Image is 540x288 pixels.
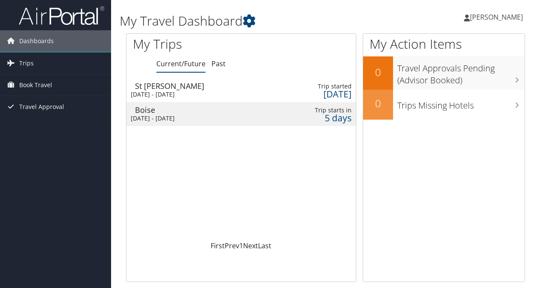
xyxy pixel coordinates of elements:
[19,6,104,26] img: airportal-logo.png
[292,90,352,98] div: [DATE]
[131,115,261,122] div: [DATE] - [DATE]
[363,96,393,111] h2: 0
[464,4,531,30] a: [PERSON_NAME]
[211,241,225,250] a: First
[239,241,243,250] a: 1
[363,56,525,89] a: 0Travel Approvals Pending (Advisor Booked)
[243,241,258,250] a: Next
[363,65,393,79] h2: 0
[19,96,64,118] span: Travel Approval
[211,59,226,68] a: Past
[19,53,34,74] span: Trips
[135,82,266,90] div: St [PERSON_NAME]
[292,106,352,114] div: Trip starts in
[19,30,54,52] span: Dashboards
[225,241,239,250] a: Prev
[470,12,523,22] span: [PERSON_NAME]
[135,106,266,114] div: Boise
[258,241,271,250] a: Last
[363,90,525,120] a: 0Trips Missing Hotels
[363,35,525,53] h1: My Action Items
[292,82,352,90] div: Trip started
[292,114,352,122] div: 5 days
[131,91,261,98] div: [DATE] - [DATE]
[397,95,525,112] h3: Trips Missing Hotels
[156,59,205,68] a: Current/Future
[19,74,52,96] span: Book Travel
[120,12,394,30] h1: My Travel Dashboard
[133,35,254,53] h1: My Trips
[397,58,525,86] h3: Travel Approvals Pending (Advisor Booked)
